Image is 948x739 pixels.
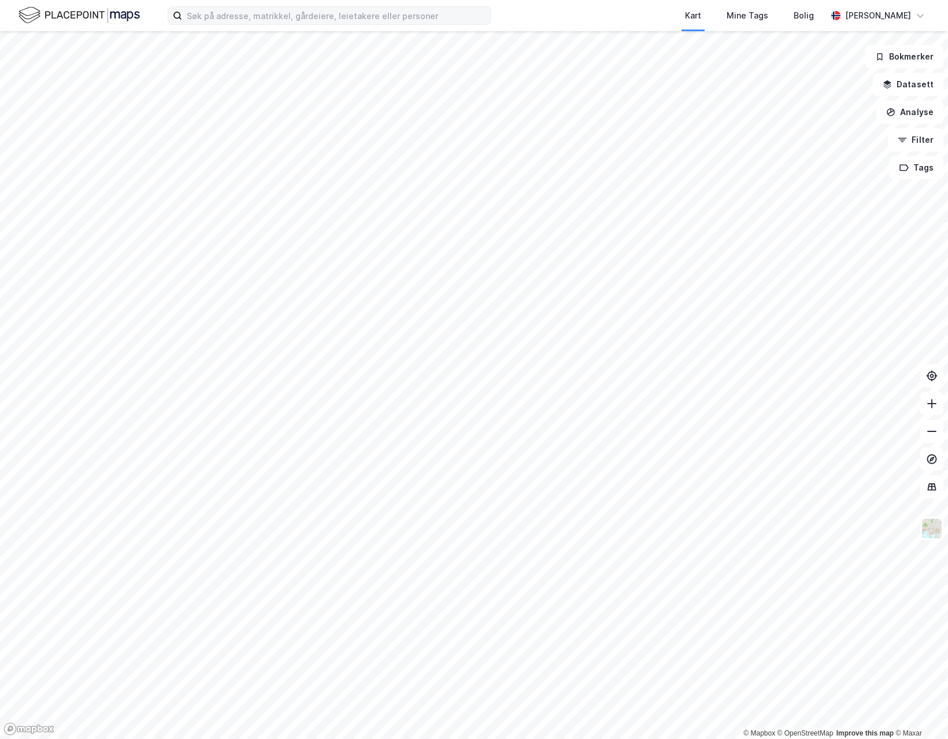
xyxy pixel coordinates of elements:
[182,7,491,24] input: Søk på adresse, matrikkel, gårdeiere, leietakere eller personer
[685,9,701,23] div: Kart
[794,9,814,23] div: Bolig
[845,9,911,23] div: [PERSON_NAME]
[890,683,948,739] iframe: Chat Widget
[18,5,140,25] img: logo.f888ab2527a4732fd821a326f86c7f29.svg
[727,9,768,23] div: Mine Tags
[890,683,948,739] div: Kontrollprogram for chat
